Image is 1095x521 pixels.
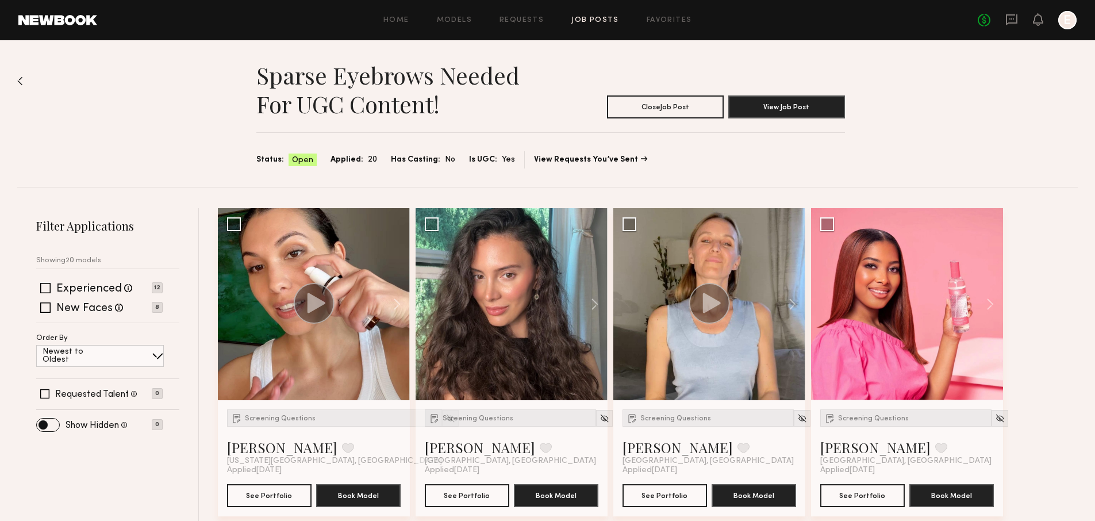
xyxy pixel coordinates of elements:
[368,154,377,166] span: 20
[1058,11,1077,29] a: E
[514,484,598,507] button: Book Model
[443,415,513,422] span: Screening Questions
[909,484,994,507] button: Book Model
[712,484,796,507] button: Book Model
[820,484,905,507] button: See Portfolio
[728,95,845,118] button: View Job Post
[425,466,598,475] div: Applied [DATE]
[600,413,609,423] img: Unhide Model
[502,154,515,166] span: Yes
[231,412,243,424] img: Submission Icon
[66,421,119,430] label: Show Hidden
[623,438,733,457] a: [PERSON_NAME]
[227,438,337,457] a: [PERSON_NAME]
[640,415,711,422] span: Screening Questions
[36,218,179,233] h2: Filter Applications
[571,17,619,24] a: Job Posts
[55,390,129,399] label: Requested Talent
[623,466,796,475] div: Applied [DATE]
[429,412,440,424] img: Submission Icon
[245,415,316,422] span: Screening Questions
[331,154,363,166] span: Applied:
[43,348,111,364] p: Newest to Oldest
[607,95,724,118] button: CloseJob Post
[514,490,598,500] a: Book Model
[425,457,596,466] span: [GEOGRAPHIC_DATA], [GEOGRAPHIC_DATA]
[820,438,931,457] a: [PERSON_NAME]
[838,415,909,422] span: Screening Questions
[316,484,401,507] button: Book Model
[152,419,163,430] p: 0
[17,76,23,86] img: Back to previous page
[36,335,68,342] p: Order By
[647,17,692,24] a: Favorites
[995,413,1005,423] img: Unhide Model
[909,490,994,500] a: Book Model
[227,457,442,466] span: [US_STATE][GEOGRAPHIC_DATA], [GEOGRAPHIC_DATA]
[820,457,992,466] span: [GEOGRAPHIC_DATA], [GEOGRAPHIC_DATA]
[623,484,707,507] button: See Portfolio
[227,466,401,475] div: Applied [DATE]
[256,154,284,166] span: Status:
[383,17,409,24] a: Home
[469,154,497,166] span: Is UGC:
[152,282,163,293] p: 12
[820,466,994,475] div: Applied [DATE]
[534,156,647,164] a: View Requests You’ve Sent
[316,490,401,500] a: Book Model
[292,155,313,166] span: Open
[797,413,807,423] img: Unhide Model
[500,17,544,24] a: Requests
[227,484,312,507] button: See Portfolio
[437,17,472,24] a: Models
[712,490,796,500] a: Book Model
[445,154,455,166] span: No
[152,302,163,313] p: 8
[152,388,163,399] p: 0
[425,438,535,457] a: [PERSON_NAME]
[627,412,638,424] img: Submission Icon
[36,257,101,265] p: Showing 20 models
[391,154,440,166] span: Has Casting:
[56,303,113,315] label: New Faces
[623,457,794,466] span: [GEOGRAPHIC_DATA], [GEOGRAPHIC_DATA]
[425,484,509,507] button: See Portfolio
[256,61,551,118] h1: Sparse Eyebrows Needed for UGC Content!
[56,284,122,295] label: Experienced
[824,412,836,424] img: Submission Icon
